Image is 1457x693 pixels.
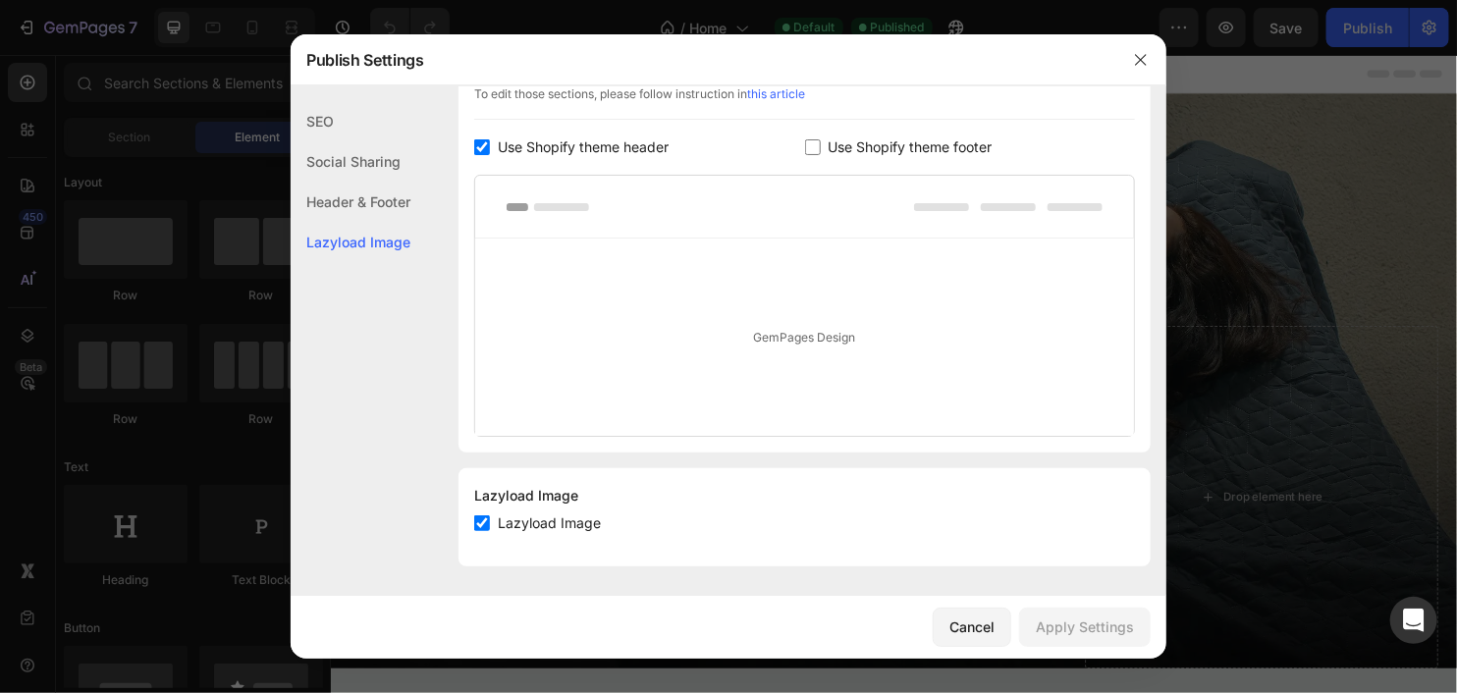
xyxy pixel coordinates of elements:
[291,182,410,222] div: Header & Footer
[1036,616,1134,637] div: Apply Settings
[1019,608,1151,647] button: Apply Settings
[22,285,567,376] strong: Peaceful Sleep. Grounded Days. Empowered You.
[933,608,1011,647] button: Cancel
[291,141,410,182] div: Social Sharing
[474,484,1135,507] div: Lazyload Image
[471,564,632,583] strong: Explore Sleep Rituals
[291,101,410,141] div: SEO
[747,86,805,101] a: this article
[291,222,410,262] div: Lazyload Image
[474,85,1135,120] div: To edit those sections, please follow instruction in
[475,239,1134,436] div: GemPages Design
[949,616,995,637] div: Cancel
[829,135,993,159] span: Use Shopify theme footer
[583,614,595,626] button: Dot
[1390,597,1437,644] div: Open Intercom Messenger
[603,614,615,626] button: Dot
[498,511,601,535] span: Lazyload Image
[498,135,669,159] span: Use Shopify theme header
[291,34,1115,85] div: Publish Settings
[22,392,607,505] p: Menopause brings changes—physically, emotionally, spiritually. At Grounded Synergy, we support yo...
[100,564,240,583] strong: Start Your Journey
[564,614,575,626] button: Dot
[934,454,1038,470] div: Drop element here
